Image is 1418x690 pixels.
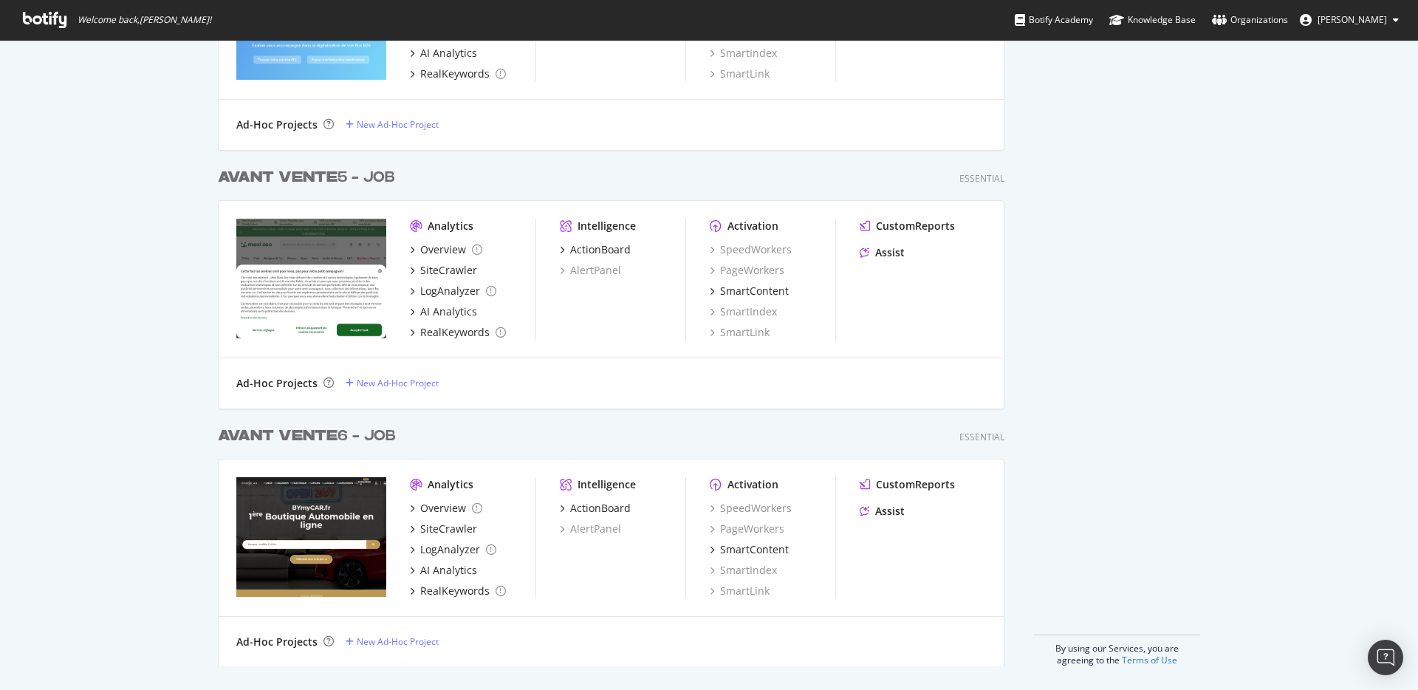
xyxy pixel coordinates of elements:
div: AI Analytics [420,46,477,61]
a: SiteCrawler [410,522,477,536]
a: PageWorkers [710,522,784,536]
span: Welcome back, [PERSON_NAME] ! [78,14,211,26]
div: Assist [875,504,905,519]
a: SmartIndex [710,563,777,578]
a: AlertPanel [560,263,621,278]
a: AI Analytics [410,46,477,61]
a: SmartLink [710,325,770,340]
a: CustomReports [860,219,955,233]
div: Intelligence [578,219,636,233]
div: SmartContent [720,284,789,298]
a: SmartIndex [710,46,777,61]
div: Analytics [428,219,473,233]
a: RealKeywords [410,66,506,81]
a: SmartContent [710,284,789,298]
div: SiteCrawler [420,263,477,278]
a: SmartLink [710,584,770,598]
div: Activation [727,477,778,492]
div: LogAnalyzer [420,284,480,298]
div: Open Intercom Messenger [1368,640,1403,675]
div: Overview [420,501,466,516]
div: Ad-Hoc Projects [236,117,318,132]
div: Intelligence [578,477,636,492]
a: Overview [410,501,482,516]
b: AVANT VENTE [218,170,338,185]
div: RealKeywords [420,325,490,340]
div: Knowledge Base [1109,13,1196,27]
div: Ad-Hoc Projects [236,376,318,391]
a: ActionBoard [560,501,631,516]
div: Assist [875,245,905,260]
div: Ad-Hoc Projects [236,635,318,649]
div: Essential [959,431,1004,443]
a: AI Analytics [410,304,477,319]
div: New Ad-Hoc Project [357,377,439,389]
img: latribu.fr [236,477,386,597]
a: SiteCrawler [410,263,477,278]
a: ActionBoard [560,242,631,257]
div: SiteCrawler [420,522,477,536]
a: SpeedWorkers [710,242,792,257]
a: Terms of Use [1122,654,1177,666]
div: CustomReports [876,219,955,233]
div: 6 - JOB [218,426,396,447]
div: By using our Services, you are agreeing to the [1033,635,1200,666]
div: 5 - JOB [218,167,395,188]
a: Assist [860,504,905,519]
div: ActionBoard [570,242,631,257]
div: RealKeywords [420,66,490,81]
a: LogAnalyzer [410,542,496,557]
a: PageWorkers [710,263,784,278]
div: RealKeywords [420,584,490,598]
a: AVANT VENTE5 - JOB [218,167,401,188]
div: AI Analytics [420,563,477,578]
div: New Ad-Hoc Project [357,118,439,131]
a: SpeedWorkers [710,501,792,516]
a: New Ad-Hoc Project [346,377,439,389]
div: New Ad-Hoc Project [357,635,439,648]
div: ActionBoard [570,501,631,516]
div: Analytics [428,477,473,492]
a: LogAnalyzer [410,284,496,298]
div: Overview [420,242,466,257]
div: CustomReports [876,477,955,492]
a: Assist [860,245,905,260]
div: Botify Academy [1015,13,1093,27]
a: Overview [410,242,482,257]
button: [PERSON_NAME] [1288,8,1411,32]
a: SmartLink [710,66,770,81]
a: New Ad-Hoc Project [346,118,439,131]
div: Organizations [1212,13,1288,27]
a: RealKeywords [410,584,506,598]
div: Activation [727,219,778,233]
b: AVANT VENTE [218,428,338,443]
a: CustomReports [860,477,955,492]
img: reqins.fr [236,219,386,338]
div: SmartContent [720,542,789,557]
span: Olivier Job [1318,13,1387,26]
div: Essential [959,172,1004,185]
a: AlertPanel [560,522,621,536]
a: New Ad-Hoc Project [346,635,439,648]
a: SmartContent [710,542,789,557]
a: AVANT VENTE6 - JOB [218,426,402,447]
a: SmartIndex [710,304,777,319]
a: RealKeywords [410,325,506,340]
a: AI Analytics [410,563,477,578]
div: AI Analytics [420,304,477,319]
div: LogAnalyzer [420,542,480,557]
